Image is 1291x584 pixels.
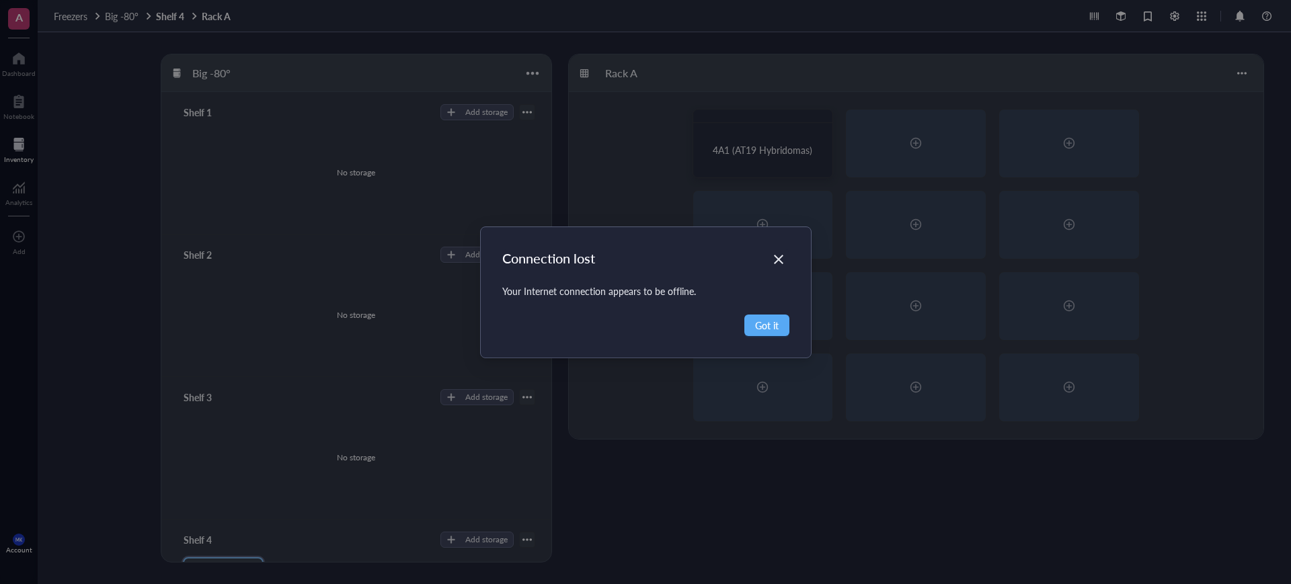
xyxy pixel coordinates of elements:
button: Got it [744,315,789,336]
span: Close [767,251,789,267]
div: Connection lost [502,249,789,267]
span: Got it [754,318,778,333]
div: Your Internet connection appears to be offline. [502,284,789,298]
button: Close [767,249,789,270]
